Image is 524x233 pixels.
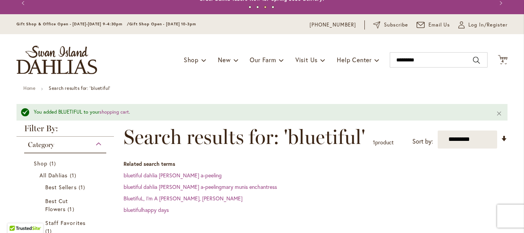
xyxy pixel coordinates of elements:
button: 4 of 4 [272,6,274,8]
span: Subscribe [384,21,408,29]
iframe: Launch Accessibility Center [6,206,27,227]
span: New [218,56,231,64]
a: Subscribe [373,21,408,29]
span: Category [28,140,54,149]
a: shopping cart [99,109,129,115]
a: Shop [34,159,99,167]
p: product [373,136,394,149]
span: 1 [49,159,58,167]
a: Home [23,85,35,91]
strong: Filter By: [16,124,114,137]
a: bluetiful dahlia [PERSON_NAME] a-peelingmary munis enchantress [124,183,277,190]
span: 1 [373,139,375,146]
span: Best Cut Flowers [45,197,68,213]
a: Best Cut Flowers [45,197,87,213]
span: Email Us [428,21,450,29]
button: 3 of 4 [264,6,267,8]
dt: Related search terms [124,160,508,168]
span: Our Farm [250,56,276,64]
span: Staff Favorites [45,219,86,226]
span: Best Sellers [45,183,77,191]
span: 1 [79,183,87,191]
span: Search results for: 'bluetiful' [124,126,365,149]
span: Gift Shop & Office Open - [DATE]-[DATE] 9-4:30pm / [16,21,129,26]
div: You added BLUETIFUL to your . [34,109,484,116]
span: 4 [501,59,504,64]
a: All Dahlias [40,171,93,179]
label: Sort by: [412,134,433,149]
a: Log In/Register [458,21,508,29]
span: Shop [34,160,48,167]
span: All Dahlias [40,172,68,179]
a: Email Us [417,21,450,29]
button: 1 of 4 [249,6,251,8]
strong: Search results for: 'bluetiful' [49,85,110,91]
span: Help Center [337,56,372,64]
span: 1 [70,171,78,179]
button: 2 of 4 [256,6,259,8]
span: Log In/Register [468,21,508,29]
a: store logo [16,46,97,74]
a: BluetifuL, I'm A [PERSON_NAME], [PERSON_NAME] [124,195,242,202]
span: Shop [184,56,199,64]
a: [PHONE_NUMBER] [310,21,356,29]
span: Gift Shop Open - [DATE] 10-3pm [129,21,196,26]
span: 1 [68,205,76,213]
button: 4 [498,55,508,65]
span: Visit Us [295,56,318,64]
a: Best Sellers [45,183,87,191]
a: bluetifulhappy days [124,206,169,213]
a: bluetiful dahlia [PERSON_NAME] a-peeling [124,172,222,179]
